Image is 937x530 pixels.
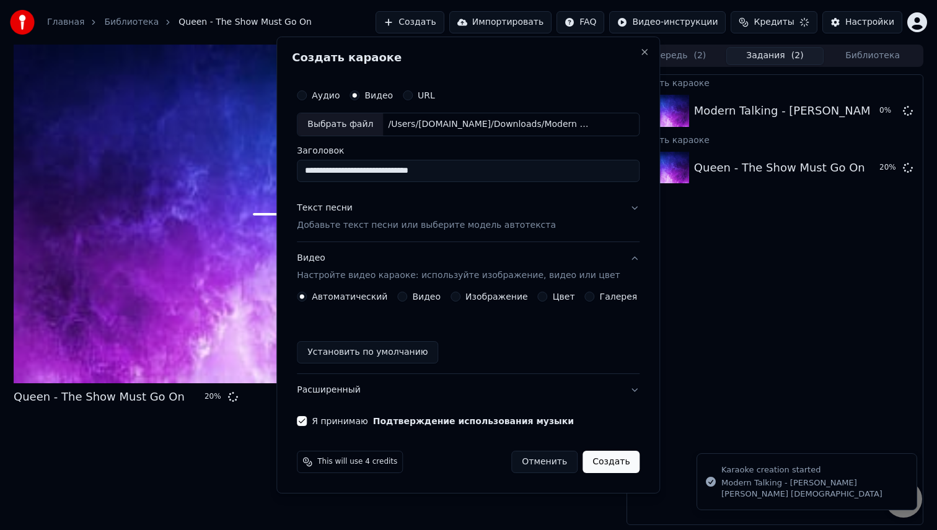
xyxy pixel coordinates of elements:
[297,242,640,292] button: ВидеоНастройте видео караоке: используйте изображение, видео или цвет
[292,52,644,63] h2: Создать караоке
[511,451,578,473] button: Отменить
[364,91,393,100] label: Видео
[312,417,574,425] label: Я принимаю
[297,269,620,282] p: Настройте видео караоке: используйте изображение, видео или цвет
[383,118,594,131] div: /Users/[DOMAIN_NAME]/Downloads/Modern Talking - [PERSON_NAME] [PERSON_NAME] [DEMOGRAPHIC_DATA] (O...
[465,292,528,301] label: Изображение
[297,202,353,214] div: Текст песни
[297,146,640,155] label: Заголовок
[583,451,640,473] button: Создать
[297,374,640,406] button: Расширенный
[297,341,438,363] button: Установить по умолчанию
[297,252,620,282] div: Видео
[418,91,435,100] label: URL
[297,219,556,232] p: Добавьте текст песни или выберите модель автотекста
[373,417,574,425] button: Я принимаю
[297,292,640,373] div: ВидеоНастройте видео караоке: используйте изображение, видео или цвет
[412,292,441,301] label: Видео
[317,457,397,467] span: This will use 4 credits
[553,292,575,301] label: Цвет
[297,192,640,241] button: Текст песниДобавьте текст песни или выберите модель автотекста
[297,113,383,136] div: Выбрать файл
[312,91,340,100] label: Аудио
[600,292,638,301] label: Галерея
[312,292,387,301] label: Автоматический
